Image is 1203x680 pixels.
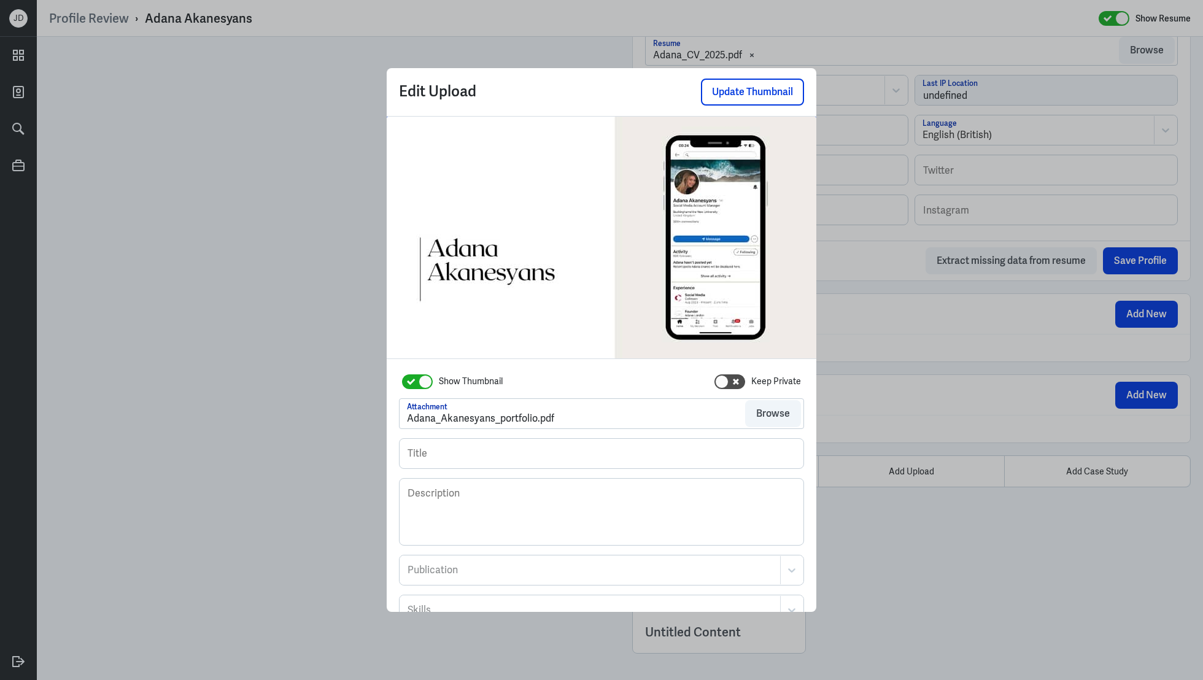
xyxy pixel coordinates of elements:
[701,79,804,106] button: Update Thumbnail
[400,439,803,468] input: Title
[399,79,601,106] p: Edit Upload
[439,375,503,388] label: Show Thumbnail
[407,411,554,426] div: Adana_Akanesyans_portfolio.pdf
[751,375,801,388] label: Keep Private
[387,117,816,358] img: Adana_Akanesyans_portfolio.jpg
[745,400,801,427] button: Browse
